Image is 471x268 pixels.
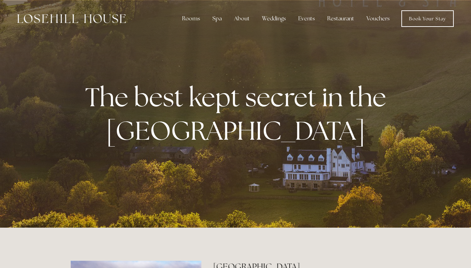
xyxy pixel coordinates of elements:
div: Weddings [257,12,291,26]
div: Rooms [177,12,206,26]
div: Spa [207,12,227,26]
div: Events [293,12,320,26]
a: Book Your Stay [401,10,454,27]
div: Restaurant [322,12,360,26]
a: Vouchers [361,12,395,26]
img: Losehill House [17,14,126,23]
strong: The best kept secret in the [GEOGRAPHIC_DATA] [85,80,392,148]
div: About [229,12,255,26]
